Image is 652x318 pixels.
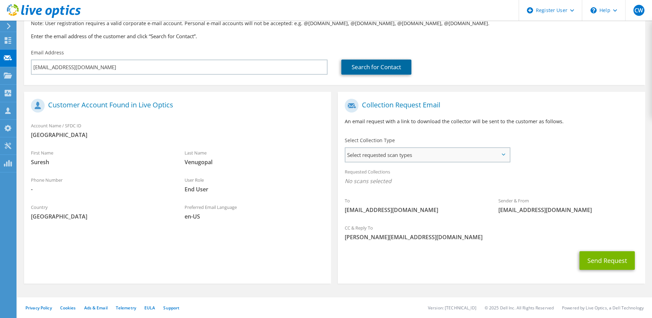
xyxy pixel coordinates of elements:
[633,5,644,16] span: CW
[24,118,331,142] div: Account Name / SFDC ID
[345,233,638,241] span: [PERSON_NAME][EMAIL_ADDRESS][DOMAIN_NAME]
[185,185,324,193] span: End User
[341,60,411,75] a: Search for Contact
[345,148,509,162] span: Select requested scan types
[345,99,634,113] h1: Collection Request Email
[24,173,178,197] div: Phone Number
[24,146,178,169] div: First Name
[590,7,597,13] svg: \n
[31,158,171,166] span: Suresh
[579,251,635,270] button: Send Request
[338,165,645,190] div: Requested Collections
[60,305,76,311] a: Cookies
[345,177,638,185] span: No scans selected
[31,32,638,40] h3: Enter the email address of the customer and click “Search for Contact”.
[338,221,645,244] div: CC & Reply To
[178,146,331,169] div: Last Name
[345,137,395,144] label: Select Collection Type
[178,173,331,197] div: User Role
[24,200,178,224] div: Country
[31,213,171,220] span: [GEOGRAPHIC_DATA]
[84,305,108,311] a: Ads & Email
[345,206,485,214] span: [EMAIL_ADDRESS][DOMAIN_NAME]
[485,305,554,311] li: © 2025 Dell Inc. All Rights Reserved
[178,200,331,224] div: Preferred Email Language
[31,20,638,27] p: Note: User registration requires a valid corporate e-mail account. Personal e-mail accounts will ...
[116,305,136,311] a: Telemetry
[345,118,638,125] p: An email request with a link to download the collector will be sent to the customer as follows.
[31,185,171,193] span: -
[185,158,324,166] span: Venugopal
[163,305,179,311] a: Support
[144,305,155,311] a: EULA
[491,193,645,217] div: Sender & From
[498,206,638,214] span: [EMAIL_ADDRESS][DOMAIN_NAME]
[31,99,321,113] h1: Customer Account Found in Live Optics
[31,131,324,139] span: [GEOGRAPHIC_DATA]
[338,193,491,217] div: To
[185,213,324,220] span: en-US
[31,49,64,56] label: Email Address
[428,305,476,311] li: Version: [TECHNICAL_ID]
[25,305,52,311] a: Privacy Policy
[562,305,644,311] li: Powered by Live Optics, a Dell Technology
